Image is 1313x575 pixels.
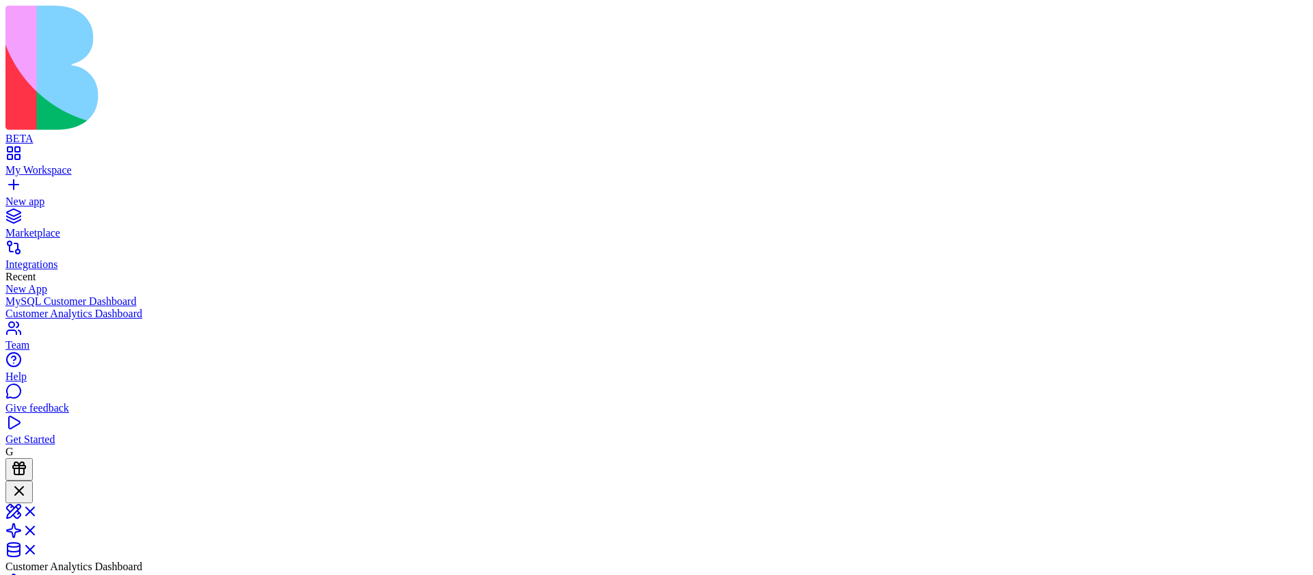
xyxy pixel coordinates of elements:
a: My Workspace [5,152,1308,176]
a: Integrations [5,246,1308,271]
a: New App [5,283,1308,295]
div: Marketplace [5,227,1308,239]
div: Team [5,339,1308,351]
div: Give feedback [5,402,1308,414]
a: MySQL Customer Dashboard [5,295,1308,308]
div: BETA [5,133,1308,145]
div: Get Started [5,433,1308,446]
span: Recent [5,271,36,282]
img: logo [5,5,555,130]
a: Team [5,327,1308,351]
div: New app [5,196,1308,208]
a: New app [5,183,1308,208]
a: Give feedback [5,390,1308,414]
div: Integrations [5,258,1308,271]
a: BETA [5,120,1308,145]
a: Customer Analytics Dashboard [5,308,1308,320]
div: My Workspace [5,164,1308,176]
a: Marketplace [5,215,1308,239]
a: Get Started [5,421,1308,446]
div: Help [5,371,1308,383]
span: Customer Analytics Dashboard [5,561,142,572]
a: Help [5,358,1308,383]
span: G [5,446,14,457]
